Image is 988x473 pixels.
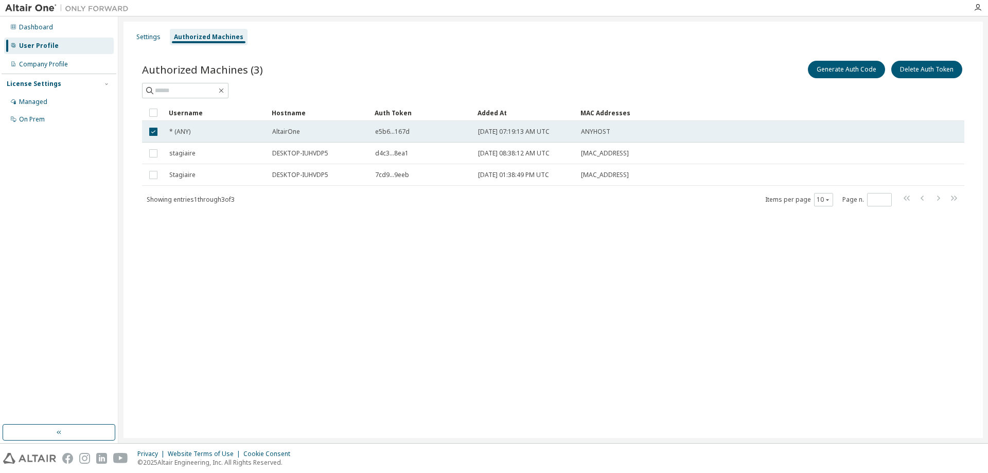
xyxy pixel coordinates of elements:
span: Authorized Machines (3) [142,62,263,77]
div: Cookie Consent [243,450,296,458]
div: Privacy [137,450,168,458]
span: DESKTOP-IUHVDP5 [272,171,328,179]
div: Username [169,104,263,121]
span: ANYHOST [581,128,610,136]
div: Authorized Machines [174,33,243,41]
div: Auth Token [375,104,469,121]
span: [DATE] 01:38:49 PM UTC [478,171,549,179]
img: linkedin.svg [96,453,107,464]
div: Settings [136,33,161,41]
div: Company Profile [19,60,68,68]
span: [DATE] 08:38:12 AM UTC [478,149,550,157]
span: [MAC_ADDRESS] [581,149,629,157]
div: Dashboard [19,23,53,31]
span: [DATE] 07:19:13 AM UTC [478,128,550,136]
span: Stagiaire [169,171,196,179]
span: d4c3...8ea1 [375,149,409,157]
span: AltairOne [272,128,300,136]
div: On Prem [19,115,45,124]
span: stagiaire [169,149,196,157]
img: youtube.svg [113,453,128,464]
div: Website Terms of Use [168,450,243,458]
span: 7cd9...9eeb [375,171,409,179]
span: Showing entries 1 through 3 of 3 [147,195,235,204]
div: Hostname [272,104,366,121]
div: User Profile [19,42,59,50]
div: MAC Addresses [580,104,856,121]
button: Delete Auth Token [891,61,962,78]
button: 10 [817,196,831,204]
span: Items per page [765,193,833,206]
span: e5b6...167d [375,128,410,136]
img: instagram.svg [79,453,90,464]
div: Managed [19,98,47,106]
span: [MAC_ADDRESS] [581,171,629,179]
div: Added At [478,104,572,121]
img: altair_logo.svg [3,453,56,464]
button: Generate Auth Code [808,61,885,78]
span: Page n. [842,193,892,206]
p: © 2025 Altair Engineering, Inc. All Rights Reserved. [137,458,296,467]
img: Altair One [5,3,134,13]
span: * (ANY) [169,128,190,136]
span: DESKTOP-IUHVDP5 [272,149,328,157]
img: facebook.svg [62,453,73,464]
div: License Settings [7,80,61,88]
